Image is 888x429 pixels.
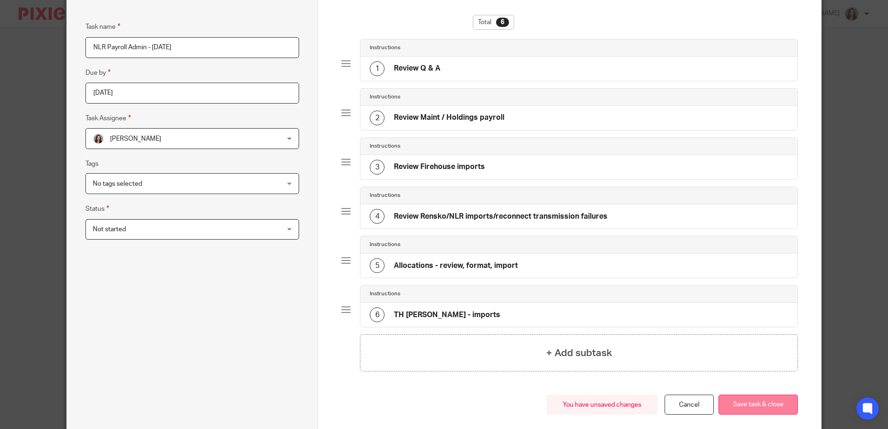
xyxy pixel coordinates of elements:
h4: Instructions [370,290,400,298]
label: Status [85,203,109,214]
a: Cancel [665,395,714,415]
h4: Instructions [370,44,400,52]
div: 6 [496,18,509,27]
span: No tags selected [93,181,142,187]
h4: Instructions [370,143,400,150]
div: 3 [370,160,385,175]
h4: Allocations - review, format, import [394,261,518,271]
div: 4 [370,209,385,224]
h4: Review Maint / Holdings payroll [394,113,504,123]
label: Task name [85,21,120,32]
h4: Review Rensko/NLR imports/reconnect transmission failures [394,212,607,221]
div: Total [473,15,514,30]
h4: Review Q & A [394,64,440,73]
label: Tags [85,159,98,169]
label: Task Assignee [85,113,131,123]
div: You have unsaved changes [547,395,658,415]
label: Due by [85,67,111,78]
div: 1 [370,61,385,76]
h4: TH [PERSON_NAME] - imports [394,310,500,320]
h4: Instructions [370,192,400,199]
h4: Review Firehouse imports [394,162,485,172]
span: Not started [93,226,126,233]
img: headshot%20-%20work.jpg [93,133,104,144]
button: Save task & close [718,395,798,415]
div: 5 [370,258,385,273]
input: Pick a date [85,83,299,104]
h4: + Add subtask [546,346,612,360]
h4: Instructions [370,93,400,101]
div: 6 [370,307,385,322]
h4: Instructions [370,241,400,248]
span: [PERSON_NAME] [110,136,161,142]
div: 2 [370,110,385,125]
